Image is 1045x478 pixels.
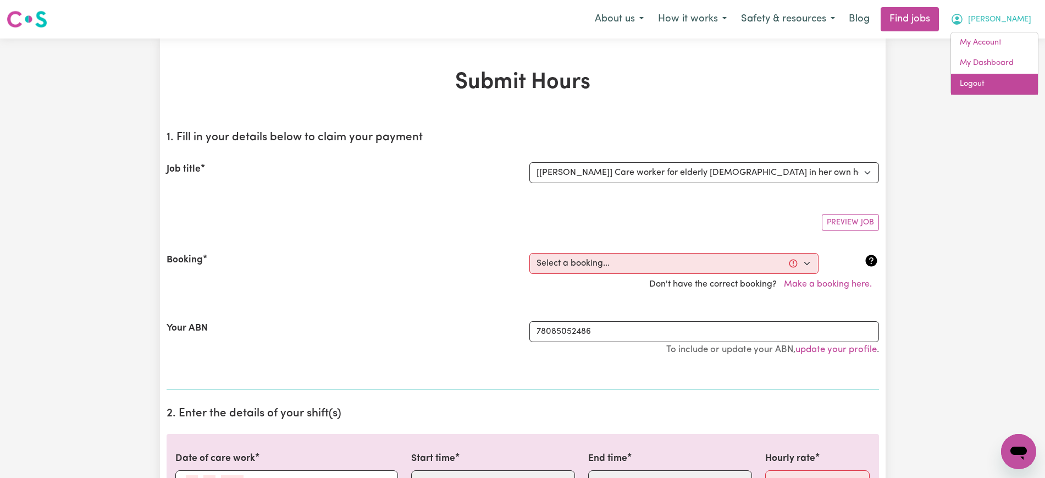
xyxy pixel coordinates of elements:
label: Date of care work [175,452,255,466]
img: Careseekers logo [7,9,47,29]
h2: 1. Fill in your details below to claim your payment [167,131,879,145]
button: Preview Job [822,214,879,231]
label: Start time [411,452,455,466]
button: Safety & resources [734,8,842,31]
button: How it works [651,8,734,31]
span: [PERSON_NAME] [968,14,1031,26]
a: My Dashboard [951,53,1038,74]
small: To include or update your ABN, . [666,345,879,354]
button: My Account [943,8,1038,31]
a: update your profile [795,345,877,354]
a: Careseekers logo [7,7,47,32]
h2: 2. Enter the details of your shift(s) [167,407,879,421]
span: Don't have the correct booking? [649,280,879,289]
a: Find jobs [881,7,939,31]
h1: Submit Hours [167,69,879,96]
label: Your ABN [167,321,208,336]
iframe: Button to launch messaging window [1001,434,1036,469]
label: Booking [167,253,203,267]
label: End time [588,452,627,466]
button: About us [588,8,651,31]
label: Job title [167,162,201,177]
a: Blog [842,7,876,31]
div: My Account [950,32,1038,95]
a: Logout [951,74,1038,95]
a: My Account [951,32,1038,53]
label: Hourly rate [765,452,815,466]
button: Make a booking here. [777,274,879,295]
